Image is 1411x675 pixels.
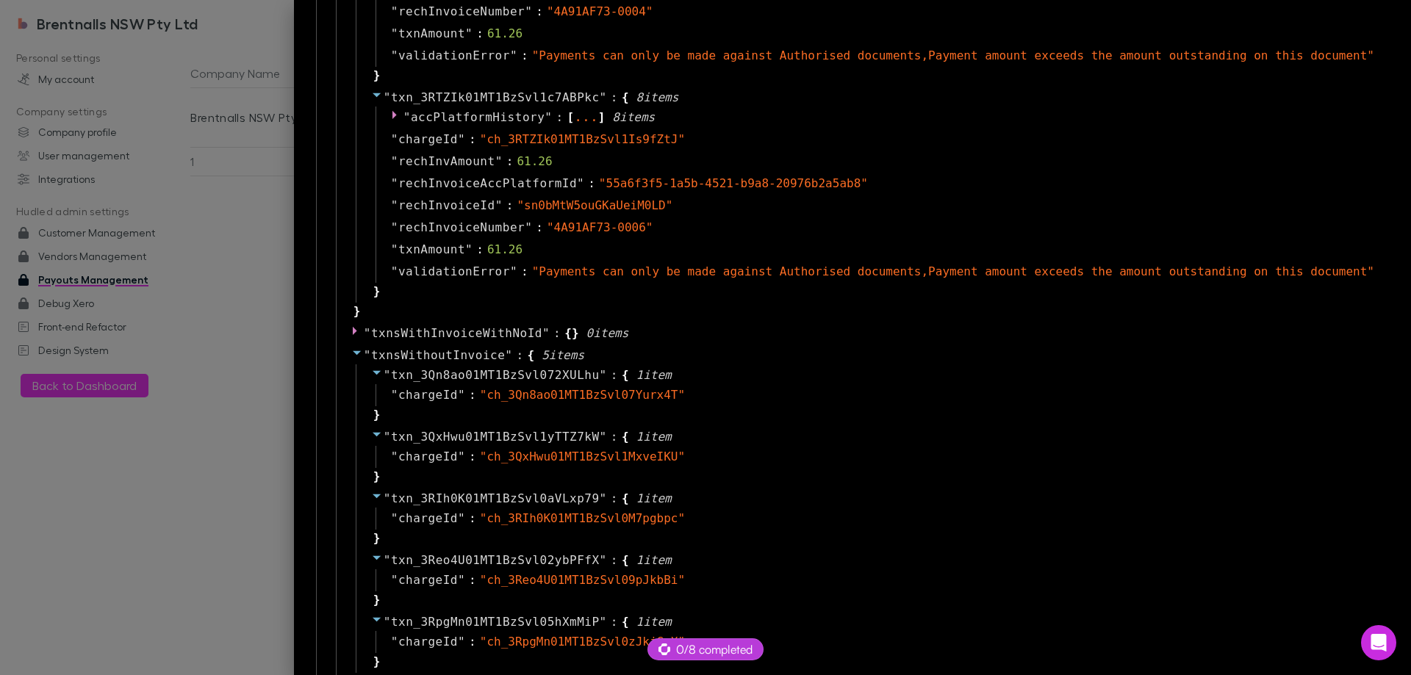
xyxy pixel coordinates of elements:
[1361,625,1396,660] div: Open Intercom Messenger
[458,511,465,525] span: "
[636,430,672,444] span: 1 item
[391,220,398,234] span: "
[391,132,398,146] span: "
[458,450,465,463] span: "
[384,430,391,444] span: "
[528,347,535,364] span: {
[564,325,572,342] span: {
[371,591,381,609] span: }
[465,26,473,40] span: "
[600,615,607,629] span: "
[547,4,653,18] span: " 4A91AF73-0004 "
[469,633,476,651] span: :
[636,368,672,382] span: 1 item
[622,89,629,107] span: {
[364,326,371,340] span: "
[525,4,532,18] span: "
[398,510,458,527] span: chargeId
[622,428,629,446] span: {
[536,3,543,21] span: :
[532,264,1374,278] span: " Payments can only be made against Authorised documents,Payment amount exceeds the amount outsta...
[371,67,381,84] span: }
[495,154,503,168] span: "
[391,450,398,463] span: "
[480,573,685,587] span: " ch_3Reo4U01MT1BzSvl09pJkbBi "
[398,175,577,192] span: rechInvoiceAccPlatformId
[574,113,598,120] div: ...
[371,653,381,671] span: }
[506,197,514,214] span: :
[476,25,484,43] span: :
[600,430,607,444] span: "
[586,326,629,340] span: 0 item s
[371,468,381,486] span: }
[391,176,398,190] span: "
[384,90,391,104] span: "
[600,368,607,382] span: "
[505,348,512,362] span: "
[391,430,600,444] span: txn_3QxHwu01MT1BzSvl1yTTZ7kW
[510,264,517,278] span: "
[612,110,655,124] span: 8 item s
[398,131,458,148] span: chargeId
[622,552,629,569] span: {
[506,153,514,170] span: :
[391,368,600,382] span: txn_3Qn8ao01MT1BzSvl072XULhu
[384,368,391,382] span: "
[636,491,672,505] span: 1 item
[480,388,685,402] span: " ch_3Qn8ao01MT1BzSvl07Yurx4T "
[403,110,411,124] span: "
[547,220,653,234] span: " 4A91AF73-0006 "
[611,490,618,508] span: :
[588,175,595,192] span: :
[391,242,398,256] span: "
[398,47,510,65] span: validationError
[553,325,561,342] span: :
[600,90,607,104] span: "
[391,48,398,62] span: "
[371,406,381,424] span: }
[364,348,371,362] span: "
[611,552,618,569] span: :
[398,633,458,651] span: chargeId
[391,264,398,278] span: "
[525,220,532,234] span: "
[611,613,618,631] span: :
[622,367,629,384] span: {
[611,89,618,107] span: :
[476,241,484,259] span: :
[532,48,1374,62] span: " Payments can only be made against Authorised documents,Payment amount exceeds the amount outsta...
[521,47,528,65] span: :
[469,571,476,589] span: :
[469,131,476,148] span: :
[391,615,600,629] span: txn_3RpgMn01MT1BzSvl05hXmMiP
[636,90,679,104] span: 8 item s
[458,573,465,587] span: "
[516,347,523,364] span: :
[411,110,545,124] span: accPlatformHistory
[469,510,476,527] span: :
[465,242,473,256] span: "
[398,386,458,404] span: chargeId
[469,448,476,466] span: :
[391,553,600,567] span: txn_3Reo4U01MT1BzSvl02ybPFfX
[517,198,672,212] span: " sn0bMtW5ouGKaUeiM0LD "
[391,198,398,212] span: "
[391,491,600,505] span: txn_3RIh0K01MT1BzSvl0aVLxp79
[398,3,525,21] span: rechInvoiceNumber
[384,491,391,505] span: "
[458,635,465,649] span: "
[371,530,381,547] span: }
[398,241,465,259] span: txnAmount
[458,132,465,146] span: "
[487,25,523,43] div: 61.26
[391,635,398,649] span: "
[398,571,458,589] span: chargeId
[469,386,476,404] span: :
[398,263,510,281] span: validationError
[567,109,575,126] span: [
[480,450,685,463] span: " ch_3QxHwu01MT1BzSvl1MxveIKU "
[391,26,398,40] span: "
[487,241,523,259] div: 61.26
[384,615,391,629] span: "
